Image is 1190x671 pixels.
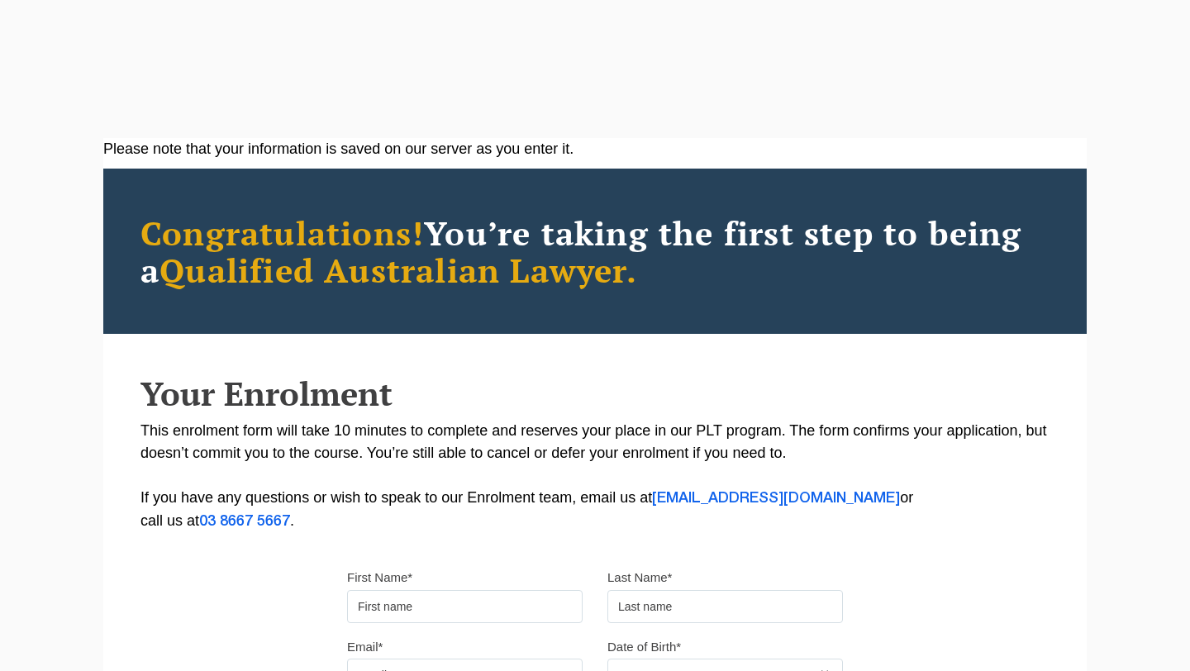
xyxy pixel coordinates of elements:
a: [EMAIL_ADDRESS][DOMAIN_NAME] [652,492,900,505]
label: Email* [347,639,383,655]
label: Last Name* [607,569,672,586]
h2: You’re taking the first step to being a [140,214,1050,288]
p: This enrolment form will take 10 minutes to complete and reserves your place in our PLT program. ... [140,420,1050,533]
span: Qualified Australian Lawyer. [159,248,637,292]
span: Congratulations! [140,211,424,255]
input: Last name [607,590,843,623]
input: First name [347,590,583,623]
label: Date of Birth* [607,639,681,655]
div: Please note that your information is saved on our server as you enter it. [103,138,1087,160]
a: 03 8667 5667 [199,515,290,528]
label: First Name* [347,569,412,586]
h2: Your Enrolment [140,375,1050,412]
